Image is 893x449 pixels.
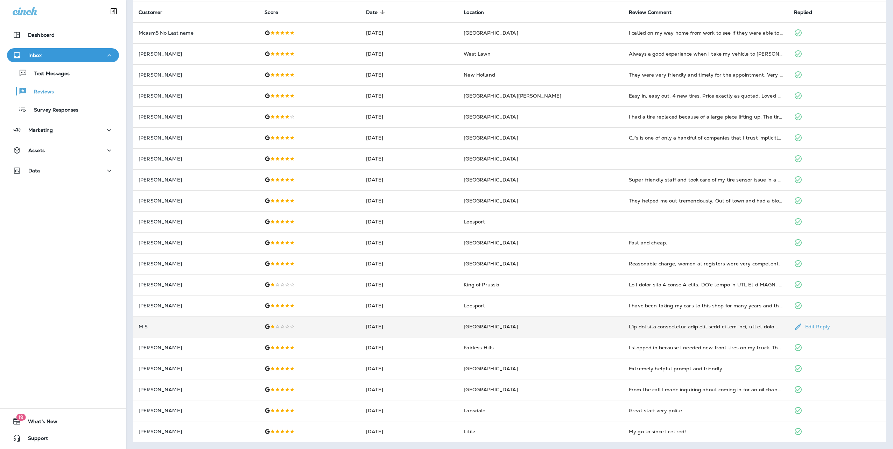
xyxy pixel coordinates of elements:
td: [DATE] [360,295,458,316]
span: [GEOGRAPHIC_DATA] [464,198,518,204]
p: [PERSON_NAME] [139,114,253,120]
span: King of Prussia [464,281,499,288]
div: I called on my way home from work to see if they were able to plug a hole in my tire. Without hes... [629,29,783,36]
span: Fairless Hills [464,344,494,351]
p: [PERSON_NAME] [139,219,253,224]
span: What's New [21,419,57,427]
td: [DATE] [360,379,458,400]
span: New Holland [464,72,495,78]
p: Edit Reply [802,324,830,329]
div: CJ's is one of only a handful of companies that I trust implicitly. They are not pushy car repair... [629,134,783,141]
div: I had a tire replaced because of a large piece lifting up. The tire was comped because I am a mem... [629,113,783,120]
td: [DATE] [360,64,458,85]
span: [GEOGRAPHIC_DATA] [464,261,518,267]
p: [PERSON_NAME] [139,240,253,245]
div: From the call I made inquiring about coming in for an oil change until the minute I left CJ’s tir... [629,386,783,393]
span: Lansdale [464,407,485,414]
p: Text Messages [27,71,70,77]
span: [GEOGRAPHIC_DATA] [464,365,518,372]
span: Replied [794,9,812,15]
div: Great staff very polite [629,407,783,414]
div: Fast and cheap. [629,239,783,246]
td: [DATE] [360,85,458,106]
td: [DATE] [360,253,458,274]
button: 19What's New [7,414,119,428]
p: [PERSON_NAME] [139,345,253,350]
span: Leesport [464,302,485,309]
td: [DATE] [360,43,458,64]
p: [PERSON_NAME] [139,282,253,287]
p: M S [139,324,253,329]
td: [DATE] [360,337,458,358]
span: [GEOGRAPHIC_DATA][PERSON_NAME] [464,93,561,99]
td: [DATE] [360,148,458,169]
span: West Lawn [464,51,491,57]
p: Marketing [28,127,53,133]
p: [PERSON_NAME] [139,366,253,371]
span: Location [464,9,493,15]
div: Reasonable charge, women at registers were very competent. [629,260,783,267]
div: Easy in, easy out. 4 new tires. Price exactly as quoted. Loved the gentle push to get alignment w... [629,92,783,99]
span: [GEOGRAPHIC_DATA] [464,386,518,393]
td: [DATE] [360,22,458,43]
p: [PERSON_NAME] [139,408,253,413]
p: [PERSON_NAME] [139,387,253,392]
span: Date [366,9,387,15]
button: Reviews [7,84,119,99]
p: [PERSON_NAME] [139,72,253,78]
p: [PERSON_NAME] [139,303,253,308]
span: [GEOGRAPHIC_DATA] [464,156,518,162]
span: Date [366,9,378,15]
p: Data [28,168,40,173]
td: [DATE] [360,421,458,442]
div: Super friendly staff and took care of my tire sensor issue in a timely manner. Never had a bad ex... [629,176,783,183]
p: Mcasm5 No Last name [139,30,253,36]
td: [DATE] [360,232,458,253]
td: [DATE] [360,211,458,232]
p: [PERSON_NAME] [139,135,253,141]
span: 19 [16,414,26,421]
span: Lititz [464,428,476,435]
td: [DATE] [360,358,458,379]
span: [GEOGRAPHIC_DATA] [464,30,518,36]
span: Review Comment [629,9,671,15]
td: [DATE] [360,316,458,337]
div: My go to since I retired! [629,428,783,435]
p: Dashboard [28,32,55,38]
p: [PERSON_NAME] [139,156,253,162]
button: Marketing [7,123,119,137]
div: Always a good experience when I take my vehicle to CJ’s Tire & Automotive in West Lawn. The team ... [629,50,783,57]
p: [PERSON_NAME] [139,261,253,266]
p: [PERSON_NAME] [139,198,253,204]
span: Leesport [464,219,485,225]
button: Survey Responses [7,102,119,117]
button: Collapse Sidebar [104,4,124,18]
p: [PERSON_NAME] [139,51,253,57]
div: They were very friendly and timely for the appointment. Very respectful and courteous to needs of... [629,71,783,78]
button: Text Messages [7,66,119,80]
span: Support [21,435,48,444]
span: Review Comment [629,9,681,15]
td: [DATE] [360,127,458,148]
td: [DATE] [360,190,458,211]
td: [DATE] [360,274,458,295]
span: [GEOGRAPHIC_DATA] [464,240,518,246]
p: [PERSON_NAME] [139,93,253,99]
div: Extremely helpful prompt and friendly [629,365,783,372]
div: I’ve had good experiences with this shop in the past, but my most recent visit was extremely disa... [629,323,783,330]
p: [PERSON_NAME] [139,429,253,434]
button: Support [7,431,119,445]
button: Data [7,164,119,178]
p: Assets [28,148,45,153]
p: Reviews [27,89,54,95]
div: I stopped in because I needed new front tires on my truck. They were able to take my truck at tha... [629,344,783,351]
span: Score [265,9,278,15]
div: If I could give 0 stars I would. CJ’s tires in KOP Is a JOKE. John the so called “manager” is a l... [629,281,783,288]
span: Score [265,9,287,15]
td: [DATE] [360,400,458,421]
span: [GEOGRAPHIC_DATA] [464,114,518,120]
span: Replied [794,9,821,15]
span: [GEOGRAPHIC_DATA] [464,135,518,141]
p: [PERSON_NAME] [139,177,253,183]
button: Assets [7,143,119,157]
